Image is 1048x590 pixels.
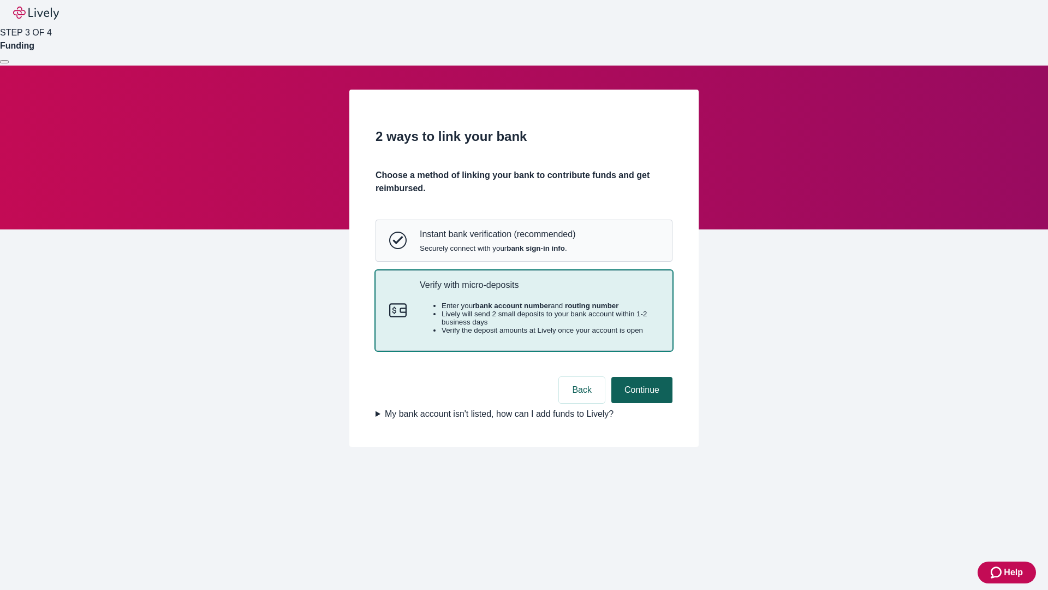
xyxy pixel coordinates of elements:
h4: Choose a method of linking your bank to contribute funds and get reimbursed. [376,169,672,195]
strong: bank sign-in info [507,244,565,252]
h2: 2 ways to link your bank [376,127,672,146]
button: Continue [611,377,672,403]
summary: My bank account isn't listed, how can I add funds to Lively? [376,408,672,421]
p: Instant bank verification (recommended) [420,229,575,239]
img: Lively [13,7,59,20]
button: Back [559,377,605,403]
strong: bank account number [475,302,551,310]
button: Zendesk support iconHelp [978,562,1036,583]
span: Help [1004,566,1023,579]
p: Verify with micro-deposits [420,280,659,290]
li: Lively will send 2 small deposits to your bank account within 1-2 business days [442,310,659,326]
li: Enter your and [442,302,659,310]
span: Securely connect with your . [420,244,575,252]
button: Micro-depositsVerify with micro-depositsEnter yourbank account numberand routing numberLively wil... [376,271,672,351]
svg: Instant bank verification [389,232,407,249]
strong: routing number [565,302,618,310]
svg: Micro-deposits [389,302,407,319]
li: Verify the deposit amounts at Lively once your account is open [442,326,659,334]
svg: Zendesk support icon [991,566,1004,579]
button: Instant bank verificationInstant bank verification (recommended)Securely connect with yourbank si... [376,220,672,261]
